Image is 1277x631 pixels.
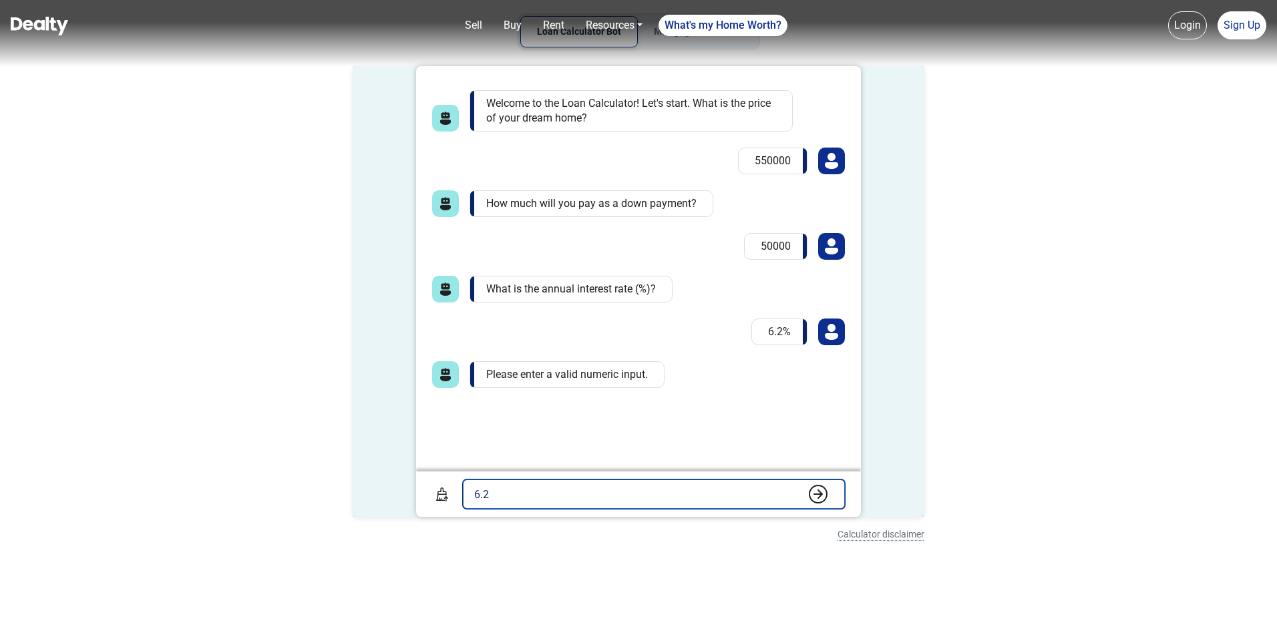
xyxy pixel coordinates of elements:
p: 550000 [738,148,807,174]
img: user [825,324,838,340]
input: Enter [463,479,845,509]
p: What is the annual interest rate (%)? [470,276,673,302]
a: Sell [460,12,488,39]
p: Welcome to the Loan Calculator! Let's start. What is the price of your dream home? [470,90,793,132]
span: Calculator disclaimer [838,528,924,542]
p: 6.2% [751,319,807,345]
iframe: Intercom live chat [1232,586,1264,618]
img: user [825,153,838,169]
p: How much will you pay as a down payment? [470,190,713,217]
a: Sign Up [1218,11,1266,39]
img: bot [440,197,451,210]
a: Rent [538,12,570,39]
p: Please enter a valid numeric input. [470,361,665,388]
a: Resources [580,12,648,39]
img: bot [440,368,451,381]
img: Send [809,485,828,503]
img: user [825,238,838,254]
a: Buy [498,12,527,39]
img: bot [440,282,451,296]
p: 50000 [744,233,807,260]
img: Clear Chat [436,487,448,501]
a: Login [1168,11,1207,39]
img: Dealty - Buy, Sell & Rent Homes [11,17,68,35]
a: What's my Home Worth? [659,15,787,36]
img: bot [440,112,451,125]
